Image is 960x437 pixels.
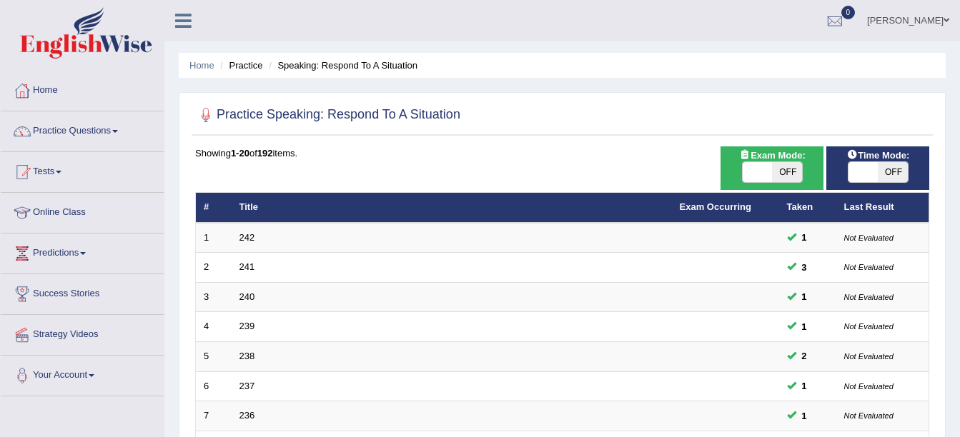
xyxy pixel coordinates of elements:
b: 1-20 [231,148,249,159]
small: Not Evaluated [844,263,894,271]
span: OFF [772,162,802,182]
small: Not Evaluated [844,382,894,391]
td: 1 [196,223,232,253]
a: 241 [239,261,255,272]
small: Not Evaluated [844,352,894,361]
div: Show exams occurring in exams [721,146,823,190]
span: 0 [841,6,856,19]
a: 240 [239,291,255,302]
h2: Practice Speaking: Respond To A Situation [195,104,460,126]
a: 236 [239,410,255,421]
a: Online Class [1,193,164,228]
a: Your Account [1,356,164,391]
div: Showing of items. [195,146,929,160]
a: 239 [239,321,255,331]
th: Taken [779,193,836,223]
span: You can still take this question [796,319,813,334]
span: You can still take this question [796,230,813,245]
td: 6 [196,371,232,401]
span: Exam Mode: [733,148,811,163]
small: Not Evaluated [844,233,894,242]
small: Not Evaluated [844,322,894,331]
a: Home [189,60,214,71]
th: # [196,193,232,223]
a: Exam Occurring [680,201,751,212]
span: You can still take this question [796,260,813,275]
a: 238 [239,351,255,361]
small: Not Evaluated [844,293,894,301]
li: Practice [217,59,262,72]
li: Speaking: Respond To A Situation [265,59,417,72]
b: 192 [257,148,273,159]
a: Practice Questions [1,111,164,147]
th: Title [232,193,672,223]
small: Not Evaluated [844,411,894,420]
a: Home [1,71,164,106]
a: 237 [239,381,255,391]
span: You can still take this question [796,289,813,304]
td: 3 [196,282,232,312]
td: 7 [196,401,232,431]
a: Tests [1,152,164,188]
span: You can still take this question [796,408,813,423]
span: OFF [878,162,908,182]
td: 5 [196,342,232,372]
td: 4 [196,312,232,342]
th: Last Result [836,193,929,223]
span: You can still take this question [796,378,813,393]
a: Success Stories [1,274,164,310]
span: You can still take this question [796,348,813,363]
a: Strategy Videos [1,315,164,351]
td: 2 [196,253,232,283]
a: Predictions [1,233,164,269]
span: Time Mode: [841,148,915,163]
a: 242 [239,232,255,243]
